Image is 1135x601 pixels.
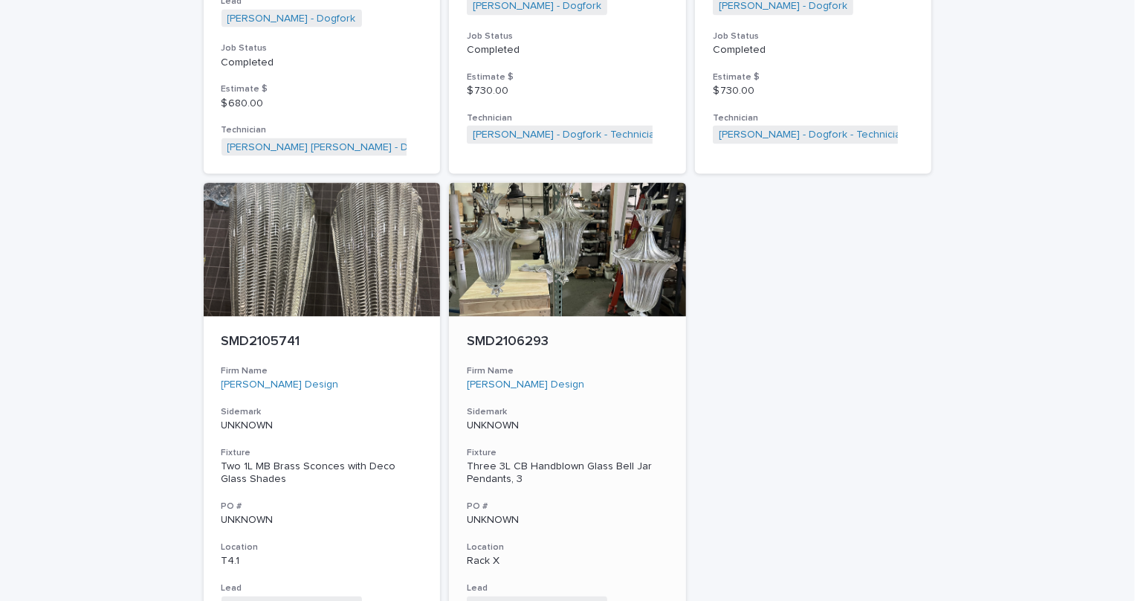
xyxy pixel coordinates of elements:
[221,335,423,351] p: SMD2105741
[467,448,668,460] h3: Fixture
[221,379,339,392] a: [PERSON_NAME] Design
[467,461,668,486] div: Three 3L CB Handblown Glass Bell Jar Pendants, 3
[467,30,668,42] h3: Job Status
[467,407,668,419] h3: Sidemark
[221,515,423,527] p: UNKNOWN
[467,542,668,554] h3: Location
[221,124,423,136] h3: Technician
[221,420,423,433] p: UNKNOWN
[467,85,668,97] p: $ 730.00
[713,30,914,42] h3: Job Status
[467,515,668,527] p: UNKNOWN
[227,141,499,154] a: [PERSON_NAME] [PERSON_NAME] - Dogfork - Technician
[221,461,423,486] div: Two 1L MB Brass Sconces with Deco Glass Shades
[221,501,423,513] h3: PO #
[467,583,668,595] h3: Lead
[467,556,668,568] p: Rack X
[473,129,661,141] a: [PERSON_NAME] - Dogfork - Technician
[713,85,914,97] p: $ 730.00
[221,57,423,69] p: Completed
[221,583,423,595] h3: Lead
[467,501,668,513] h3: PO #
[221,407,423,419] h3: Sidemark
[467,379,584,392] a: [PERSON_NAME] Design
[221,97,423,110] p: $ 680.00
[719,129,907,141] a: [PERSON_NAME] - Dogfork - Technician
[467,366,668,378] h3: Firm Name
[713,44,914,57] p: Completed
[221,83,423,95] h3: Estimate $
[221,448,423,460] h3: Fixture
[467,44,668,57] p: Completed
[221,42,423,54] h3: Job Status
[713,71,914,83] h3: Estimate $
[221,542,423,554] h3: Location
[467,112,668,124] h3: Technician
[221,556,423,568] p: T4.1
[713,112,914,124] h3: Technician
[467,420,668,433] p: UNKNOWN
[467,335,668,351] p: SMD2106293
[227,13,356,25] a: [PERSON_NAME] - Dogfork
[467,71,668,83] h3: Estimate $
[221,366,423,378] h3: Firm Name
